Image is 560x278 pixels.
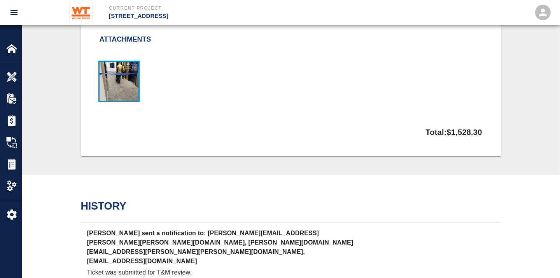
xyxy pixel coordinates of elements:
[109,5,322,12] p: Current Project
[100,62,138,101] img: thumbnail
[109,12,322,21] p: [STREET_ADDRESS]
[5,3,23,22] button: open drawer
[69,2,93,23] img: Whiting-Turner
[87,229,359,268] p: [PERSON_NAME] sent a notification to: [PERSON_NAME][EMAIL_ADDRESS][PERSON_NAME][PERSON_NAME][DOMA...
[431,194,560,278] iframe: Chat Widget
[87,268,257,277] p: Ticket was submitted for T&M review.
[100,35,151,44] h2: Attachments
[425,123,482,138] p: Total: $1,528.30
[81,200,501,212] h2: History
